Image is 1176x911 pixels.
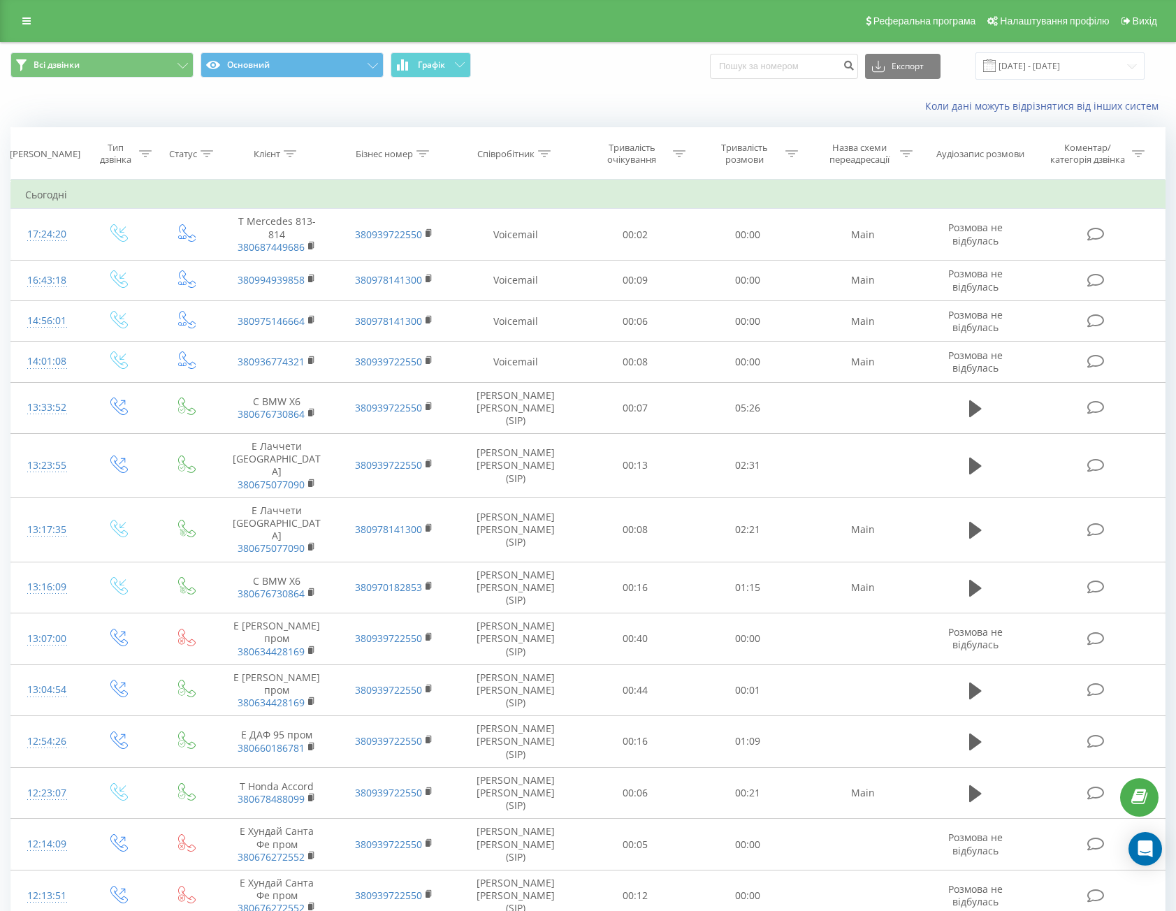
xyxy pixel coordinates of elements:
td: [PERSON_NAME] [PERSON_NAME] (SIP) [453,767,579,819]
td: Voicemail [453,209,579,261]
div: 13:04:54 [25,676,69,704]
a: 380939722550 [355,734,422,748]
td: Е [PERSON_NAME] пром [218,664,335,716]
div: Коментар/категорія дзвінка [1047,142,1128,166]
td: 02:21 [692,497,804,562]
button: Основний [201,52,384,78]
div: Назва схеми переадресації [822,142,896,166]
td: 00:16 [579,562,691,613]
a: 380939722550 [355,355,422,368]
a: 380939722550 [355,786,422,799]
span: Розмова не відбулась [948,349,1003,374]
span: Розмова не відбулась [948,882,1003,908]
span: Вихід [1133,15,1157,27]
a: 380634428169 [238,645,305,658]
td: [PERSON_NAME] [PERSON_NAME] (SIP) [453,497,579,562]
div: 12:13:51 [25,882,69,910]
a: 380978141300 [355,314,422,328]
td: [PERSON_NAME] [PERSON_NAME] (SIP) [453,664,579,716]
td: 00:08 [579,342,691,382]
td: 00:00 [692,209,804,261]
a: 380978141300 [355,273,422,286]
div: Аудіозапис розмови [936,148,1024,160]
td: [PERSON_NAME] [PERSON_NAME] (SIP) [453,562,579,613]
td: 00:09 [579,260,691,300]
a: 380939722550 [355,838,422,851]
div: 14:56:01 [25,307,69,335]
div: 13:07:00 [25,625,69,653]
td: 00:02 [579,209,691,261]
td: Т Mercedes 813-814 [218,209,335,261]
span: Розмова не відбулась [948,831,1003,857]
span: Налаштування профілю [1000,15,1109,27]
td: 00:05 [579,819,691,870]
div: 12:23:07 [25,780,69,807]
td: 01:09 [692,716,804,768]
div: Open Intercom Messenger [1128,832,1162,866]
div: [PERSON_NAME] [10,148,80,160]
a: 380660186781 [238,741,305,755]
span: Реферальна програма [873,15,976,27]
div: Клієнт [254,148,280,160]
td: Е Лаччети [GEOGRAPHIC_DATA] [218,434,335,498]
td: [PERSON_NAME] [PERSON_NAME] (SIP) [453,382,579,434]
div: Бізнес номер [356,148,413,160]
td: 00:40 [579,613,691,665]
td: 00:44 [579,664,691,716]
div: Співробітник [477,148,535,160]
td: 00:00 [692,301,804,342]
a: 380675077090 [238,478,305,491]
div: 13:17:35 [25,516,69,544]
span: Всі дзвінки [34,59,80,71]
td: 01:15 [692,562,804,613]
a: 380975146664 [238,314,305,328]
div: 12:14:09 [25,831,69,858]
td: 05:26 [692,382,804,434]
span: Графік [418,60,445,70]
td: 00:01 [692,664,804,716]
td: 00:07 [579,382,691,434]
td: [PERSON_NAME] [PERSON_NAME] (SIP) [453,716,579,768]
td: С BMW X6 [218,382,335,434]
td: [PERSON_NAME] [PERSON_NAME] (SIP) [453,819,579,870]
a: 380678488099 [238,792,305,806]
td: 00:21 [692,767,804,819]
td: 00:00 [692,260,804,300]
td: 00:13 [579,434,691,498]
a: 380939722550 [355,401,422,414]
div: Статус [169,148,197,160]
td: [PERSON_NAME] [PERSON_NAME] (SIP) [453,434,579,498]
a: 380970182853 [355,581,422,594]
input: Пошук за номером [710,54,858,79]
td: 00:16 [579,716,691,768]
td: Е Хундай Санта Фе пром [218,819,335,870]
td: Voicemail [453,260,579,300]
td: 00:06 [579,301,691,342]
div: 13:33:52 [25,394,69,421]
td: Main [804,260,922,300]
td: 00:08 [579,497,691,562]
td: Main [804,497,922,562]
a: 380676272552 [238,850,305,863]
div: 14:01:08 [25,348,69,375]
div: 16:43:18 [25,267,69,294]
td: Main [804,301,922,342]
td: 00:00 [692,342,804,382]
td: Voicemail [453,342,579,382]
button: Експорт [865,54,941,79]
a: 380676730864 [238,587,305,600]
td: Main [804,562,922,613]
td: Voicemail [453,301,579,342]
td: Е ДАФ 95 пром [218,716,335,768]
div: 13:23:55 [25,452,69,479]
td: Main [804,767,922,819]
a: 380939722550 [355,683,422,697]
td: [PERSON_NAME] [PERSON_NAME] (SIP) [453,613,579,665]
div: 12:54:26 [25,728,69,755]
td: 00:00 [692,613,804,665]
span: Розмова не відбулась [948,308,1003,334]
a: 380939722550 [355,889,422,902]
div: Тип дзвінка [96,142,136,166]
td: С BMW X6 [218,562,335,613]
div: 13:16:09 [25,574,69,601]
